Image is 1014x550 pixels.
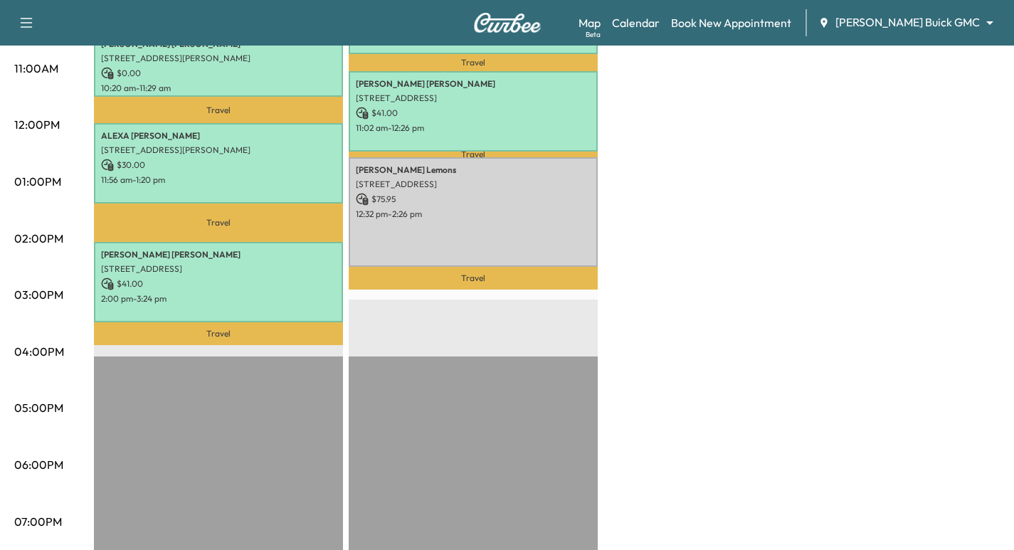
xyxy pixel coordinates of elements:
p: Travel [349,152,598,157]
p: Travel [349,267,598,290]
p: 02:00PM [14,230,63,247]
p: $ 30.00 [101,159,336,171]
p: $ 41.00 [356,107,591,120]
p: [STREET_ADDRESS] [101,263,336,275]
p: $ 75.95 [356,193,591,206]
p: [STREET_ADDRESS][PERSON_NAME] [101,144,336,156]
img: Curbee Logo [473,13,542,33]
p: 06:00PM [14,456,63,473]
div: Beta [586,29,601,40]
a: Calendar [612,14,660,31]
span: [PERSON_NAME] Buick GMC [835,14,980,31]
p: ALEXA [PERSON_NAME] [101,130,336,142]
p: 04:00PM [14,343,64,360]
p: 05:00PM [14,399,63,416]
p: $ 0.00 [101,67,336,80]
p: [PERSON_NAME] [PERSON_NAME] [101,249,336,260]
p: 11:02 am - 12:26 pm [356,122,591,134]
p: 10:20 am - 11:29 am [101,83,336,94]
p: Travel [94,97,343,122]
a: MapBeta [579,14,601,31]
p: [STREET_ADDRESS][PERSON_NAME] [101,53,336,64]
p: 07:00PM [14,513,62,530]
p: [PERSON_NAME] [PERSON_NAME] [356,78,591,90]
p: $ 41.00 [101,277,336,290]
p: 01:00PM [14,173,61,190]
p: Travel [94,322,343,345]
p: [STREET_ADDRESS] [356,92,591,104]
p: [PERSON_NAME] Lemons [356,164,591,176]
p: 11:56 am - 1:20 pm [101,174,336,186]
p: 12:32 pm - 2:26 pm [356,208,591,220]
p: [STREET_ADDRESS] [356,179,591,190]
p: 2:00 pm - 3:24 pm [101,293,336,305]
p: 03:00PM [14,286,63,303]
p: Travel [94,203,343,242]
p: Travel [349,54,598,71]
p: 12:00PM [14,116,60,133]
a: Book New Appointment [671,14,791,31]
p: 11:00AM [14,60,58,77]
